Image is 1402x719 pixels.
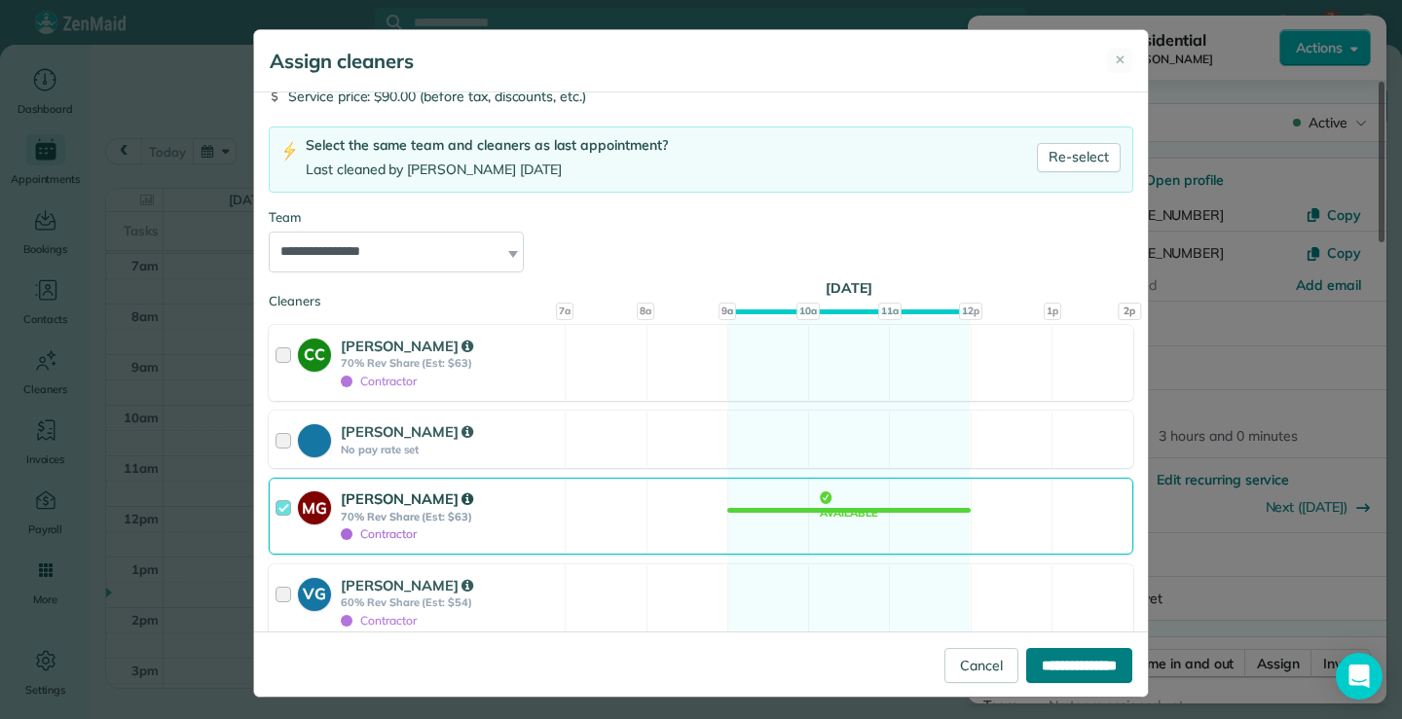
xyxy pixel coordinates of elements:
[298,491,331,520] strong: MG
[341,613,417,628] span: Contractor
[341,576,473,594] strong: [PERSON_NAME]
[341,374,417,388] span: Contractor
[269,208,1133,228] div: Team
[341,356,559,370] strong: 70% Rev Share (Est: $63)
[298,578,331,606] strong: VG
[306,160,668,180] div: Last cleaned by [PERSON_NAME] [DATE]
[341,337,473,355] strong: [PERSON_NAME]
[306,135,668,156] div: Select the same team and cleaners as last appointment?
[298,339,331,367] strong: CC
[944,648,1018,683] a: Cancel
[269,87,1133,106] div: Service price: $90.00 (before tax, discounts, etc.)
[341,526,417,541] span: Contractor
[341,510,559,523] strong: 70% Rev Share (Est: $63)
[281,141,298,162] img: lightning-bolt-icon-94e5364df696ac2de96d3a42b8a9ff6ba979493684c50e6bbbcda72601fa0d29.png
[1037,143,1121,172] a: Re-select
[341,489,473,508] strong: [PERSON_NAME]
[270,48,414,75] h5: Assign cleaners
[1115,51,1125,70] span: ✕
[341,422,473,441] strong: [PERSON_NAME]
[341,595,559,609] strong: 60% Rev Share (Est: $54)
[269,292,1133,298] div: Cleaners
[341,443,559,456] strong: No pay rate set
[1336,653,1383,700] div: Open Intercom Messenger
